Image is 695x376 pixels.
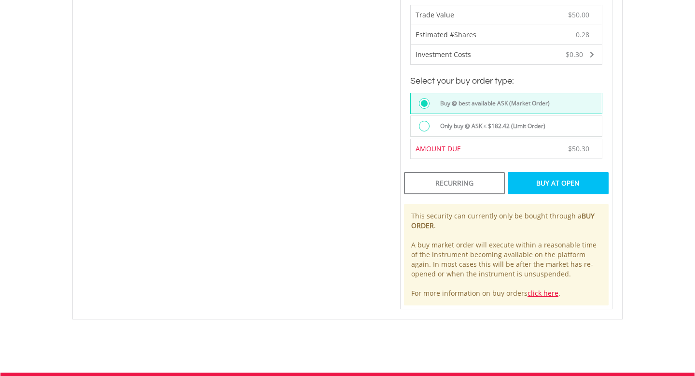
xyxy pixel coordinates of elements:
[434,121,546,131] label: Only buy @ ASK ≤ $182.42 (Limit Order)
[434,98,550,109] label: Buy @ best available ASK (Market Order)
[508,172,609,194] div: Buy At Open
[404,204,609,305] div: This security can currently only be bought through a . A buy market order will execute within a r...
[404,172,505,194] div: Recurring
[411,211,595,230] b: BUY ORDER
[566,50,583,59] span: $0.30
[416,50,471,59] span: Investment Costs
[568,10,589,19] span: $50.00
[416,10,454,19] span: Trade Value
[568,144,589,153] span: $50.30
[576,30,589,40] span: 0.28
[416,30,476,39] span: Estimated #Shares
[410,74,602,88] h3: Select your buy order type:
[416,144,461,153] span: AMOUNT DUE
[528,289,558,298] a: click here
